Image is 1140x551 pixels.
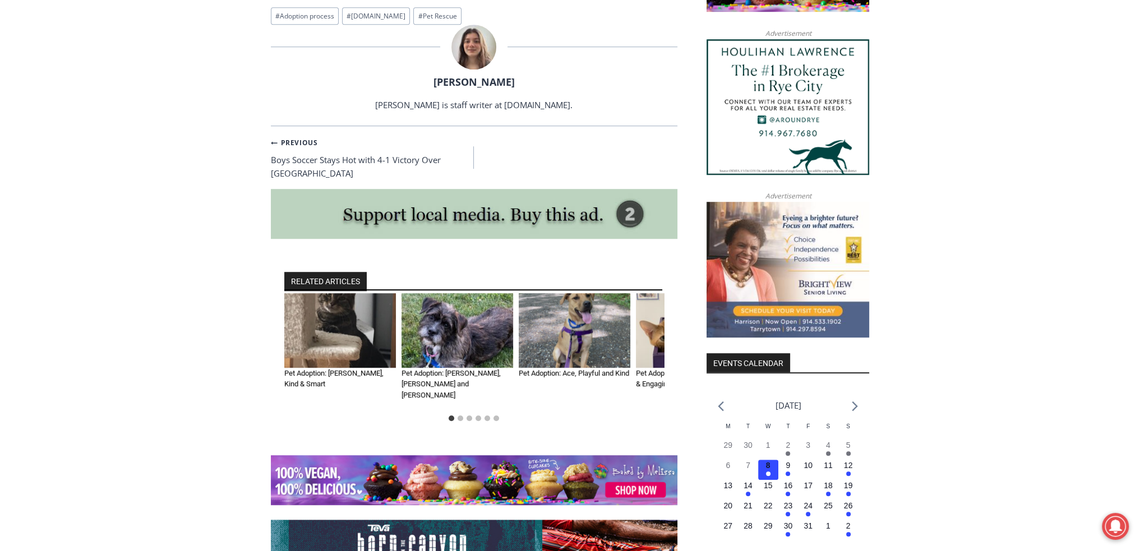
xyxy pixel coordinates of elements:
time: 13 [723,481,732,490]
a: Pet Adoption: Ace, Playful and Kind [519,369,629,377]
div: Two by Two Animal Haven & The Nature Company: The Wild World of Animals [117,31,156,103]
button: 1 [758,439,778,460]
time: 19 [844,481,853,490]
em: Has events [786,471,790,476]
button: 30 Has events [778,520,799,540]
nav: Posts [271,135,677,180]
em: Has events [786,512,790,516]
button: 25 [818,500,838,520]
button: 9 Has events [778,460,799,480]
time: 2 [786,441,790,450]
button: 6 [718,460,738,480]
span: W [765,423,770,429]
time: 1 [766,441,770,450]
time: 4 [826,441,830,450]
button: 10 [798,460,818,480]
button: 28 [738,520,758,540]
div: Monday [718,422,738,439]
time: 15 [764,481,773,490]
span: S [846,423,850,429]
button: 1 [818,520,838,540]
button: 29 [718,439,738,460]
div: "We would have speakers with experience in local journalism speak to us about their experiences a... [283,1,530,109]
button: 24 Has events [798,500,818,520]
small: Previous [271,137,318,148]
button: 22 [758,500,778,520]
h4: [PERSON_NAME] Read Sanctuary Fall Fest: [DATE] [9,113,144,138]
div: Friday [798,422,818,439]
button: 27 [718,520,738,540]
img: (PHOTO: Roswell.) [636,293,747,368]
button: 29 [758,520,778,540]
time: 10 [804,461,813,470]
div: 4 of 6 [636,293,747,409]
time: 9 [786,461,790,470]
img: support local media, buy this ad [271,189,677,239]
time: 6 [726,461,730,470]
time: 5 [846,441,851,450]
time: 20 [723,501,732,510]
button: 21 [738,500,758,520]
em: Has events [786,492,790,496]
li: [DATE] [775,398,801,413]
button: 12 Has events [838,460,859,480]
a: #Pet Rescue [413,7,461,25]
h2: Events Calendar [707,353,790,372]
button: 3 [798,439,818,460]
div: 3 of 6 [519,293,630,409]
em: Has events [846,471,851,476]
a: Intern @ [DOMAIN_NAME] [270,109,543,140]
button: 2 Has events [778,439,799,460]
ul: Select a slide to show [284,414,664,423]
em: Has events [826,492,830,496]
span: Intern @ [DOMAIN_NAME] [293,112,520,137]
em: Has events [786,451,790,456]
em: Has events [846,532,851,536]
time: 24 [804,501,813,510]
span: # [347,11,351,21]
time: 16 [784,481,793,490]
time: 2 [846,521,851,530]
a: Pet Adoption: [PERSON_NAME], [PERSON_NAME] and [PERSON_NAME] [401,369,501,399]
span: S [826,423,830,429]
button: 17 [798,480,818,500]
button: 2 Has events [838,520,859,540]
a: Pet Adoption: Nikki, Spunky and Curious [401,293,513,368]
em: Has events [746,492,750,496]
a: (PHOTO: Eddie.) [284,293,396,368]
span: # [275,11,280,21]
div: Sunday [838,422,859,439]
time: 12 [844,461,853,470]
img: (PHOTO: MyRye.com intern Amélie Coghlan, 2025. Contributed.) [451,25,496,70]
img: (PHOTO: Ace the Dog) [519,293,630,368]
time: 17 [804,481,813,490]
time: 29 [723,441,732,450]
span: F [806,423,810,429]
time: 8 [766,461,770,470]
button: 16 Has events [778,480,799,500]
button: Go to slide 3 [467,415,472,421]
a: Houlihan Lawrence The #1 Brokerage in Rye City [707,39,869,175]
img: Brightview Senior Living [707,202,869,337]
a: [PERSON_NAME] Read Sanctuary Fall Fest: [DATE] [1,112,162,140]
span: # [418,11,422,21]
time: 30 [784,521,793,530]
em: Has events [826,451,830,456]
a: #Adoption process [271,7,339,25]
button: Go to slide 4 [476,415,481,421]
em: Has events [846,512,851,516]
button: 13 [718,480,738,500]
time: 14 [744,481,753,490]
time: 25 [824,501,833,510]
time: 1 [826,521,830,530]
h2: RELATED ARTICLES [284,272,367,291]
button: 23 Has events [778,500,799,520]
button: 8 Has events [758,460,778,480]
div: 6 [131,106,136,117]
em: Has events [806,512,810,516]
p: [PERSON_NAME] is staff writer at [DOMAIN_NAME]. [331,98,616,112]
time: 7 [746,461,750,470]
img: Baked by Melissa [271,455,677,506]
button: 20 [718,500,738,520]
